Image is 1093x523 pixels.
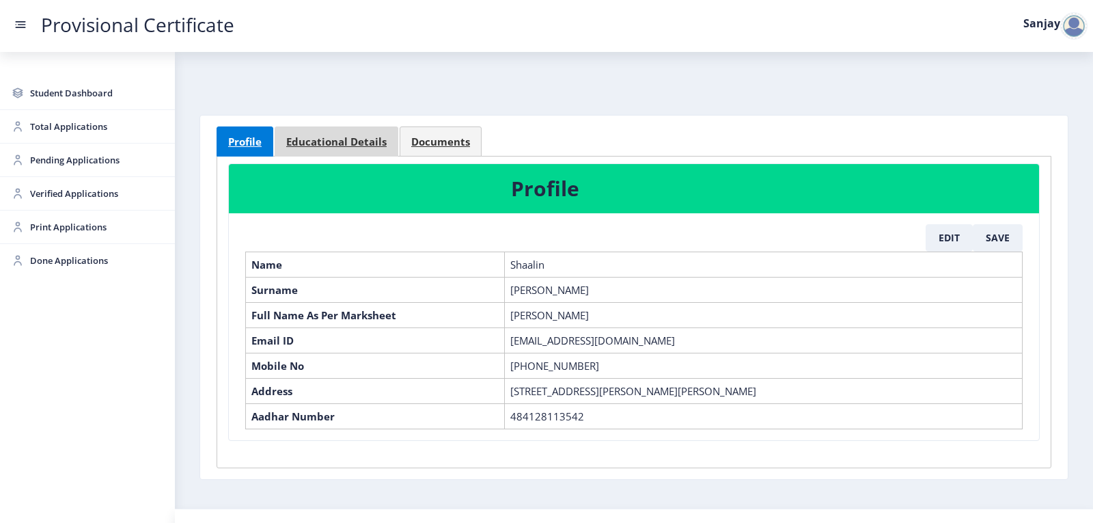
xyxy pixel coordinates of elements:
[246,378,505,403] th: Address
[30,85,164,101] span: Student Dashboard
[246,302,505,327] th: Full Name As Per Marksheet
[228,137,262,147] span: Profile
[505,277,1023,302] td: [PERSON_NAME]
[30,185,164,202] span: Verified Applications
[246,277,505,302] th: Surname
[246,252,505,277] th: Name
[926,224,973,252] button: Edit
[505,252,1023,277] td: Shaalin
[27,18,248,32] a: Provisional Certificate
[286,137,387,147] span: Educational Details
[246,353,505,378] th: Mobile No
[30,118,164,135] span: Total Applications
[30,252,164,269] span: Done Applications
[511,175,823,202] h3: Profile
[30,219,164,235] span: Print Applications
[30,152,164,168] span: Pending Applications
[1023,18,1060,29] label: Sanjay
[505,327,1023,353] td: [EMAIL_ADDRESS][DOMAIN_NAME]
[973,224,1023,252] button: Save
[246,327,505,353] th: Email ID
[246,403,505,429] th: Aadhar Number
[411,137,470,147] span: Documents
[505,353,1023,378] td: [PHONE_NUMBER]
[505,403,1023,429] td: 484128113542
[505,378,1023,403] td: [STREET_ADDRESS][PERSON_NAME][PERSON_NAME]
[505,302,1023,327] td: [PERSON_NAME]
